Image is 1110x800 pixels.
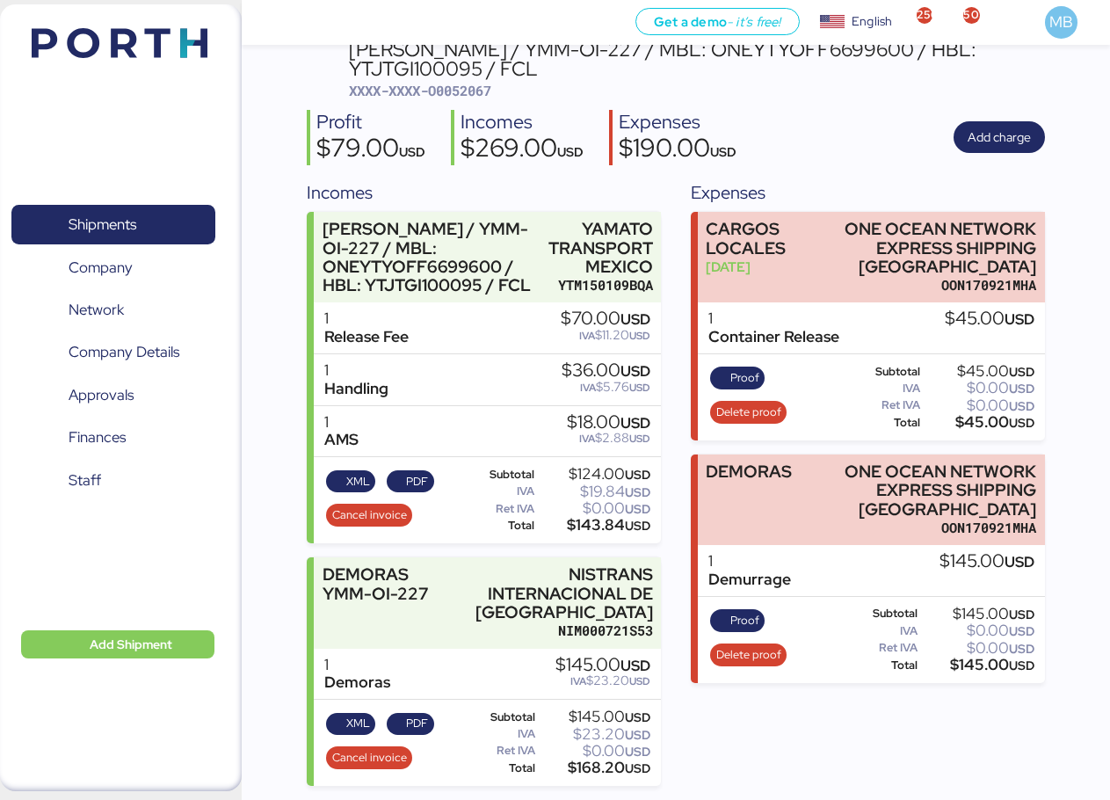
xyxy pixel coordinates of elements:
[706,220,830,257] div: CARGOS LOCALES
[316,135,425,165] div: $79.00
[567,413,650,433] div: $18.00
[11,418,215,458] a: Finances
[845,366,921,378] div: Subtotal
[1009,623,1034,639] span: USD
[555,656,650,675] div: $145.00
[324,673,390,692] div: Demoras
[620,361,650,381] span: USD
[921,658,1034,672] div: $145.00
[461,110,584,135] div: Incomes
[252,8,282,38] button: Menu
[538,519,650,532] div: $143.84
[567,432,650,445] div: $2.88
[708,328,839,346] div: Container Release
[461,728,535,740] div: IVA
[454,565,653,621] div: NISTRANS INTERNACIONAL DE [GEOGRAPHIC_DATA]
[326,504,412,527] button: Cancel invoice
[323,565,446,602] div: DEMORAS YMM-OI-227
[11,461,215,501] a: Staff
[921,624,1034,637] div: $0.00
[710,143,736,160] span: USD
[730,611,759,630] span: Proof
[1009,641,1034,657] span: USD
[461,485,534,498] div: IVA
[579,432,595,446] span: IVA
[845,417,921,429] div: Total
[1009,607,1034,622] span: USD
[710,609,765,632] button: Proof
[625,727,650,743] span: USD
[324,328,409,346] div: Release Fee
[706,258,830,276] div: [DATE]
[349,40,1045,79] div: [PERSON_NAME] / YMM-OI-227 / MBL: ONEYTYOFF6699600 / HBL: YTJTGI100095 / FCL
[539,761,651,775] div: $168.20
[555,674,650,687] div: $23.20
[625,467,650,483] span: USD
[346,714,370,733] span: XML
[730,368,759,388] span: Proof
[548,220,653,275] div: YAMATO TRANSPORT MEXICO
[838,519,1037,537] div: OON170921MHA
[11,375,215,416] a: Approvals
[629,381,650,395] span: USD
[346,472,370,491] span: XML
[710,644,787,666] button: Delete proof
[625,484,650,500] span: USD
[954,121,1045,153] button: Add charge
[625,518,650,534] span: USD
[710,401,787,424] button: Delete proof
[924,399,1034,412] div: $0.00
[324,656,390,674] div: 1
[1009,658,1034,673] span: USD
[945,309,1034,329] div: $45.00
[580,381,596,395] span: IVA
[69,212,136,237] span: Shipments
[1005,552,1034,571] span: USD
[625,744,650,760] span: USD
[399,143,425,160] span: USD
[461,711,535,724] div: Subtotal
[326,713,375,736] button: XML
[323,220,540,295] div: [PERSON_NAME] / YMM-OI-227 / MBL: ONEYTYOFF6699600 / HBL: YTJTGI100095 / FCL
[461,503,534,515] div: Ret IVA
[387,713,434,736] button: PDF
[716,403,781,422] span: Delete proof
[561,309,650,329] div: $70.00
[716,645,781,665] span: Delete proof
[332,505,407,525] span: Cancel invoice
[845,625,918,637] div: IVA
[852,12,892,31] div: English
[570,674,586,688] span: IVA
[324,413,359,432] div: 1
[69,425,126,450] span: Finances
[539,710,651,724] div: $145.00
[845,642,918,654] div: Ret IVA
[706,462,792,481] div: DEMORAS
[619,135,736,165] div: $190.00
[324,309,409,328] div: 1
[1009,398,1034,414] span: USD
[629,674,650,688] span: USD
[845,607,918,620] div: Subtotal
[69,468,101,493] span: Staff
[406,472,428,491] span: PDF
[69,255,133,280] span: Company
[11,247,215,287] a: Company
[69,297,124,323] span: Network
[625,709,650,725] span: USD
[538,468,650,481] div: $124.00
[69,382,134,408] span: Approvals
[90,634,172,655] span: Add Shipment
[561,329,650,342] div: $11.20
[708,571,791,589] div: Demurrage
[562,361,650,381] div: $36.00
[708,309,839,328] div: 1
[924,382,1034,395] div: $0.00
[968,127,1031,148] span: Add charge
[1009,364,1034,380] span: USD
[11,290,215,331] a: Network
[461,745,535,757] div: Ret IVA
[708,552,791,571] div: 1
[625,501,650,517] span: USD
[324,361,388,380] div: 1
